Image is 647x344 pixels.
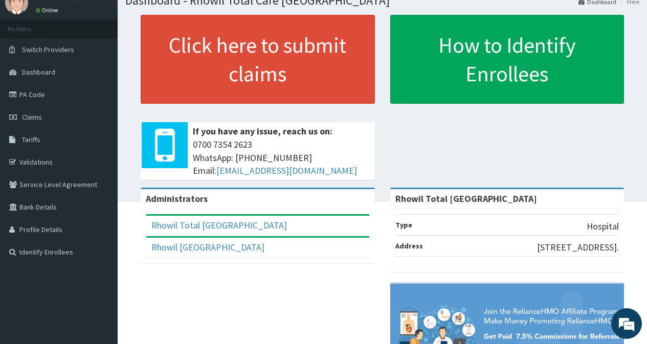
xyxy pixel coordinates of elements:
span: Claims [22,112,42,122]
div: Chat with us now [53,57,172,71]
b: Type [395,220,412,230]
span: We're online! [59,105,141,209]
strong: Rhowil Total [GEOGRAPHIC_DATA] [395,193,537,204]
span: 0700 7354 2623 WhatsApp: [PHONE_NUMBER] Email: [193,138,370,177]
a: Click here to submit claims [141,15,375,104]
span: Tariffs [22,135,40,144]
a: Rhowil [GEOGRAPHIC_DATA] [151,241,264,253]
div: Minimize live chat window [168,5,192,30]
p: Hospital [587,220,619,233]
b: If you have any issue, reach us on: [193,125,332,137]
a: Rhowil Total [GEOGRAPHIC_DATA] [151,219,287,231]
a: How to Identify Enrollees [390,15,624,104]
a: Online [36,7,60,14]
b: Administrators [146,193,208,204]
b: Address [395,241,423,250]
img: d_794563401_company_1708531726252_794563401 [19,51,41,77]
p: [STREET_ADDRESS]. [537,241,619,254]
span: Switch Providers [22,45,74,54]
a: [EMAIL_ADDRESS][DOMAIN_NAME] [216,165,357,176]
textarea: Type your message and hit 'Enter' [5,233,195,268]
span: Dashboard [22,67,55,77]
